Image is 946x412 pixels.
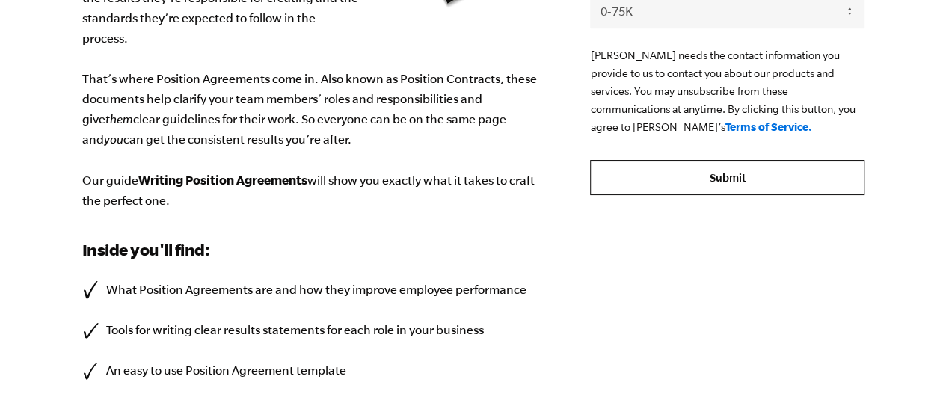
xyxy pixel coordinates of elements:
[105,112,133,126] i: them
[590,160,864,196] input: Submit
[82,238,546,262] h3: Inside you'll find:
[138,173,307,187] b: Writing Position Agreements
[82,320,546,340] li: Tools for writing clear results statements for each role in your business
[725,120,811,133] a: Terms of Service.
[82,360,546,381] li: An easy to use Position Agreement template
[104,132,123,146] i: you
[871,340,946,412] iframe: Chat Widget
[82,280,546,300] li: What Position Agreements are and how they improve employee performance
[590,46,864,136] p: [PERSON_NAME] needs the contact information you provide to us to contact you about our products a...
